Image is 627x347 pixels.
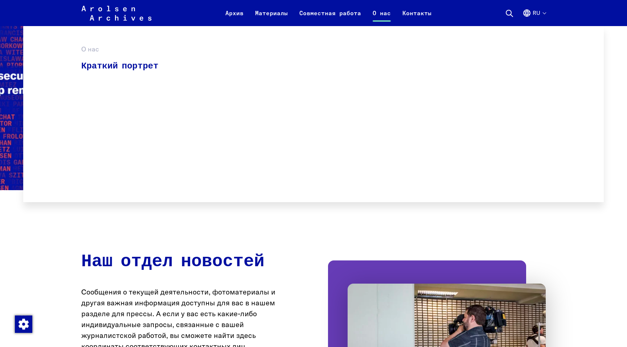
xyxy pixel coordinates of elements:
a: Контакты [397,9,437,26]
a: Краткий портрет [81,54,168,78]
a: Совместная работа [294,9,367,26]
a: Материалы [249,9,294,26]
img: Внести поправки в соглашение [15,315,32,333]
h2: Наш отдел новостей [81,251,299,272]
a: Архив [220,9,249,26]
button: Русский, выбор языка [522,9,546,26]
ul: О нас [81,54,168,78]
a: О нас [367,9,397,26]
nav: Основной [220,4,437,22]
